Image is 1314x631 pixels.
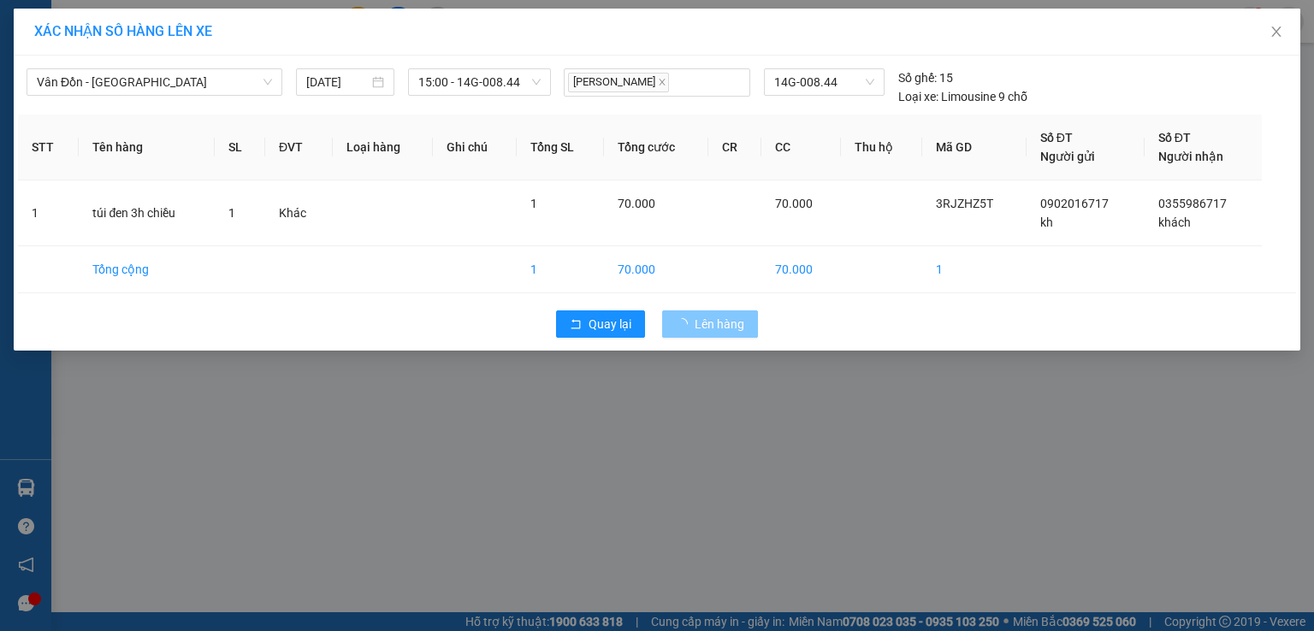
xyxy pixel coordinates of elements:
span: khách [1158,215,1191,229]
span: 15:00 - 14G-008.44 [418,69,542,95]
span: close [1270,25,1283,38]
td: Tổng cộng [79,246,215,293]
span: Vân Đồn - Hà Nội [37,69,272,95]
th: Tên hàng [79,115,215,180]
th: Tổng SL [517,115,604,180]
th: Mã GD [922,115,1027,180]
button: Close [1252,9,1300,56]
td: 70.000 [604,246,708,293]
td: 1 [922,246,1027,293]
th: CC [761,115,842,180]
span: rollback [570,318,582,332]
input: 15/08/2025 [306,73,369,91]
span: Số ghế: [898,68,937,87]
td: Khác [265,180,333,246]
th: Loại hàng [333,115,433,180]
span: Loại xe: [898,87,938,106]
th: ĐVT [265,115,333,180]
span: 70.000 [775,197,813,210]
span: loading [676,318,695,330]
span: 70.000 [618,197,655,210]
div: 15 [898,68,953,87]
td: 70.000 [761,246,842,293]
button: Lên hàng [662,310,758,338]
span: kh [1040,215,1053,229]
span: Lên hàng [695,315,744,333]
span: Người nhận [1158,150,1223,163]
th: CR [708,115,761,180]
div: Limousine 9 chỗ [898,87,1027,106]
th: Ghi chú [433,115,517,180]
span: Quay lại [589,315,631,333]
span: close [658,78,666,86]
td: 1 [18,180,79,246]
span: Số ĐT [1158,131,1191,144]
th: Tổng cước [604,115,708,180]
td: túi đen 3h chiều [79,180,215,246]
th: Thu hộ [841,115,922,180]
td: 1 [517,246,604,293]
button: rollbackQuay lại [556,310,645,338]
span: 3RJZHZ5T [936,197,993,210]
span: [PERSON_NAME] [568,73,669,92]
span: 0902016717 [1040,197,1109,210]
span: 0355986717 [1158,197,1227,210]
span: Người gửi [1040,150,1095,163]
span: 1 [228,206,235,220]
th: STT [18,115,79,180]
span: 1 [530,197,537,210]
th: SL [215,115,265,180]
span: 14G-008.44 [774,69,873,95]
span: XÁC NHẬN SỐ HÀNG LÊN XE [34,23,212,39]
span: Số ĐT [1040,131,1073,144]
